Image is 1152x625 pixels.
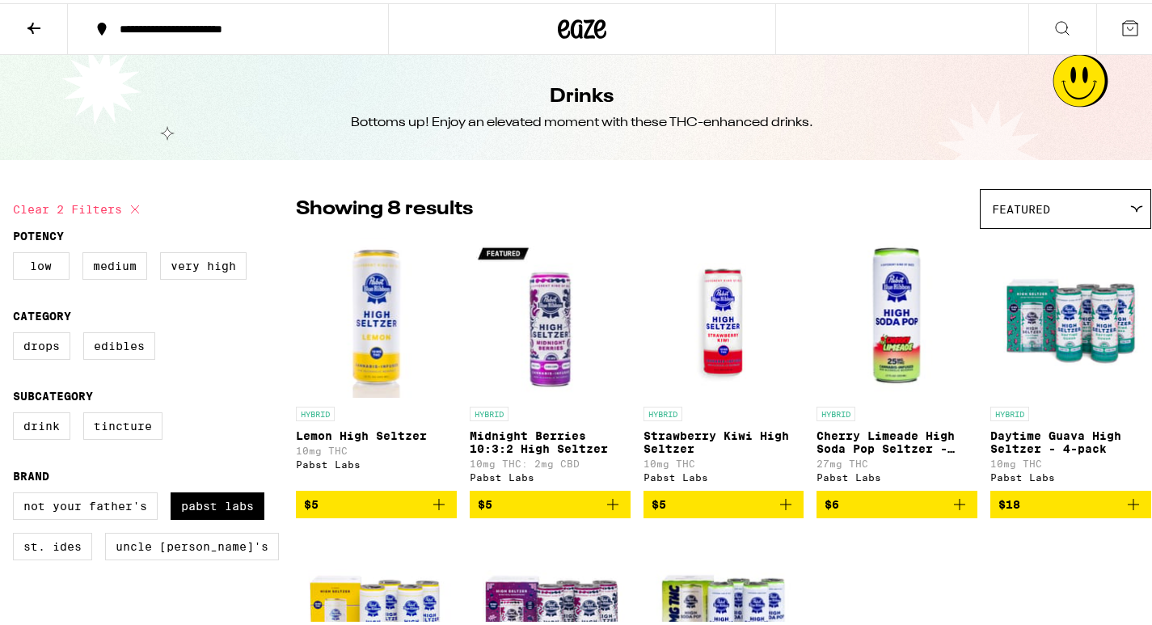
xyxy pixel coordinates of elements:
img: Pabst Labs - Midnight Berries 10:3:2 High Seltzer [470,234,631,395]
p: Midnight Berries 10:3:2 High Seltzer [470,426,631,452]
p: HYBRID [990,403,1029,418]
span: $6 [825,495,839,508]
p: 10mg THC [296,442,457,453]
p: 10mg THC [644,455,804,466]
legend: Brand [13,467,49,479]
button: Add to bag [470,488,631,515]
p: Lemon High Seltzer [296,426,457,439]
label: Pabst Labs [171,489,264,517]
label: Tincture [83,409,162,437]
p: HYBRID [296,403,335,418]
p: HYBRID [470,403,508,418]
p: 10mg THC [990,455,1151,466]
div: Pabst Labs [296,456,457,467]
img: Pabst Labs - Lemon High Seltzer [296,234,457,395]
legend: Potency [13,226,64,239]
p: Daytime Guava High Seltzer - 4-pack [990,426,1151,452]
label: Low [13,249,70,277]
label: St. Ides [13,530,92,557]
p: HYBRID [817,403,855,418]
button: Add to bag [817,488,977,515]
button: Add to bag [990,488,1151,515]
span: $18 [998,495,1020,508]
button: Add to bag [644,488,804,515]
label: Medium [82,249,147,277]
span: $5 [304,495,319,508]
label: Edibles [83,329,155,357]
span: Featured [992,200,1050,213]
p: Showing 8 results [296,192,473,220]
label: Drops [13,329,70,357]
span: $5 [478,495,492,508]
p: Cherry Limeade High Soda Pop Seltzer - 25mg [817,426,977,452]
button: Add to bag [296,488,457,515]
a: Open page for Cherry Limeade High Soda Pop Seltzer - 25mg from Pabst Labs [817,234,977,488]
label: Uncle [PERSON_NAME]'s [105,530,279,557]
div: Pabst Labs [644,469,804,479]
p: Strawberry Kiwi High Seltzer [644,426,804,452]
img: Pabst Labs - Strawberry Kiwi High Seltzer [644,234,804,395]
span: Hi. Need any help? [10,11,116,24]
p: 10mg THC: 2mg CBD [470,455,631,466]
div: Pabst Labs [990,469,1151,479]
label: Not Your Father's [13,489,158,517]
a: Open page for Midnight Berries 10:3:2 High Seltzer from Pabst Labs [470,234,631,488]
label: Very High [160,249,247,277]
legend: Category [13,306,71,319]
label: Drink [13,409,70,437]
a: Open page for Lemon High Seltzer from Pabst Labs [296,234,457,488]
a: Open page for Daytime Guava High Seltzer - 4-pack from Pabst Labs [990,234,1151,488]
h1: Drinks [551,80,614,108]
div: Bottoms up! Enjoy an elevated moment with these THC-enhanced drinks. [351,111,813,129]
p: HYBRID [644,403,682,418]
button: Clear 2 filters [13,186,145,226]
img: Pabst Labs - Cherry Limeade High Soda Pop Seltzer - 25mg [817,234,977,395]
p: 27mg THC [817,455,977,466]
div: Pabst Labs [817,469,977,479]
legend: Subcategory [13,386,93,399]
a: Open page for Strawberry Kiwi High Seltzer from Pabst Labs [644,234,804,488]
div: Pabst Labs [470,469,631,479]
img: Pabst Labs - Daytime Guava High Seltzer - 4-pack [990,234,1151,395]
span: $5 [652,495,666,508]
